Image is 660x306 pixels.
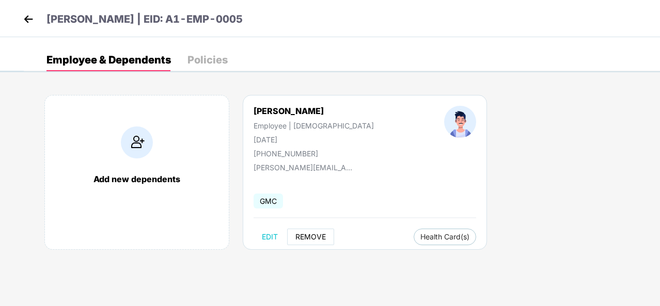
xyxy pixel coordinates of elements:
div: [PHONE_NUMBER] [254,149,374,158]
span: REMOVE [295,233,326,241]
img: back [21,11,36,27]
div: [PERSON_NAME] [254,106,374,116]
span: GMC [254,194,283,208]
div: [DATE] [254,135,374,144]
div: [PERSON_NAME][EMAIL_ADDRESS][DOMAIN_NAME] [254,163,357,172]
button: REMOVE [287,229,334,245]
span: Health Card(s) [420,234,469,239]
button: EDIT [254,229,286,245]
img: profileImage [444,106,476,138]
button: Health Card(s) [414,229,476,245]
div: Policies [187,55,228,65]
div: Employee & Dependents [46,55,171,65]
div: Employee | [DEMOGRAPHIC_DATA] [254,121,374,130]
div: Add new dependents [55,174,218,184]
p: [PERSON_NAME] | EID: A1-EMP-0005 [46,11,243,27]
img: addIcon [121,126,153,158]
span: EDIT [262,233,278,241]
